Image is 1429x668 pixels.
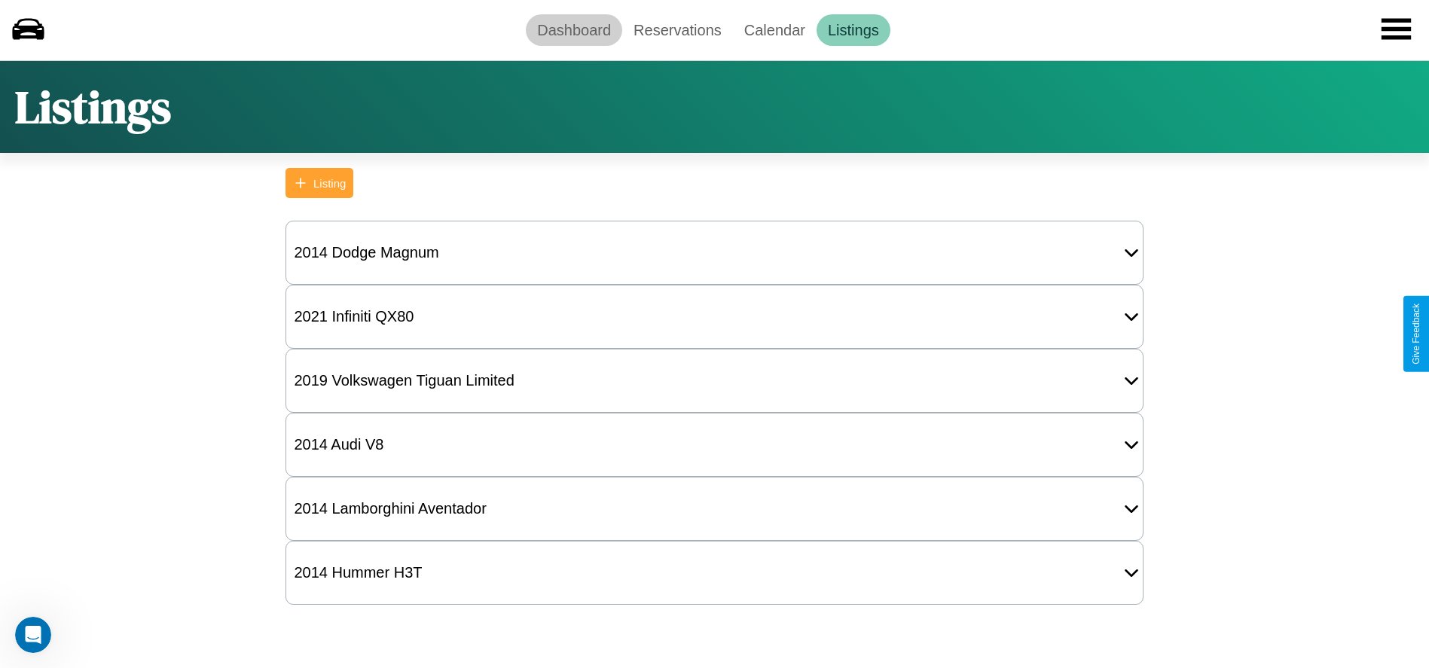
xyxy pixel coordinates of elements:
[286,365,521,397] div: 2019 Volkswagen Tiguan Limited
[286,493,493,525] div: 2014 Lamborghini Aventador
[313,177,346,190] div: Listing
[285,168,353,198] button: Listing
[817,14,890,46] a: Listings
[526,14,622,46] a: Dashboard
[622,14,733,46] a: Reservations
[286,429,391,461] div: 2014 Audi V8
[15,76,171,138] h1: Listings
[733,14,817,46] a: Calendar
[286,236,446,269] div: 2014 Dodge Magnum
[1411,303,1421,365] div: Give Feedback
[286,300,421,333] div: 2021 Infiniti QX80
[15,617,51,653] iframe: Intercom live chat
[286,557,429,589] div: 2014 Hummer H3T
